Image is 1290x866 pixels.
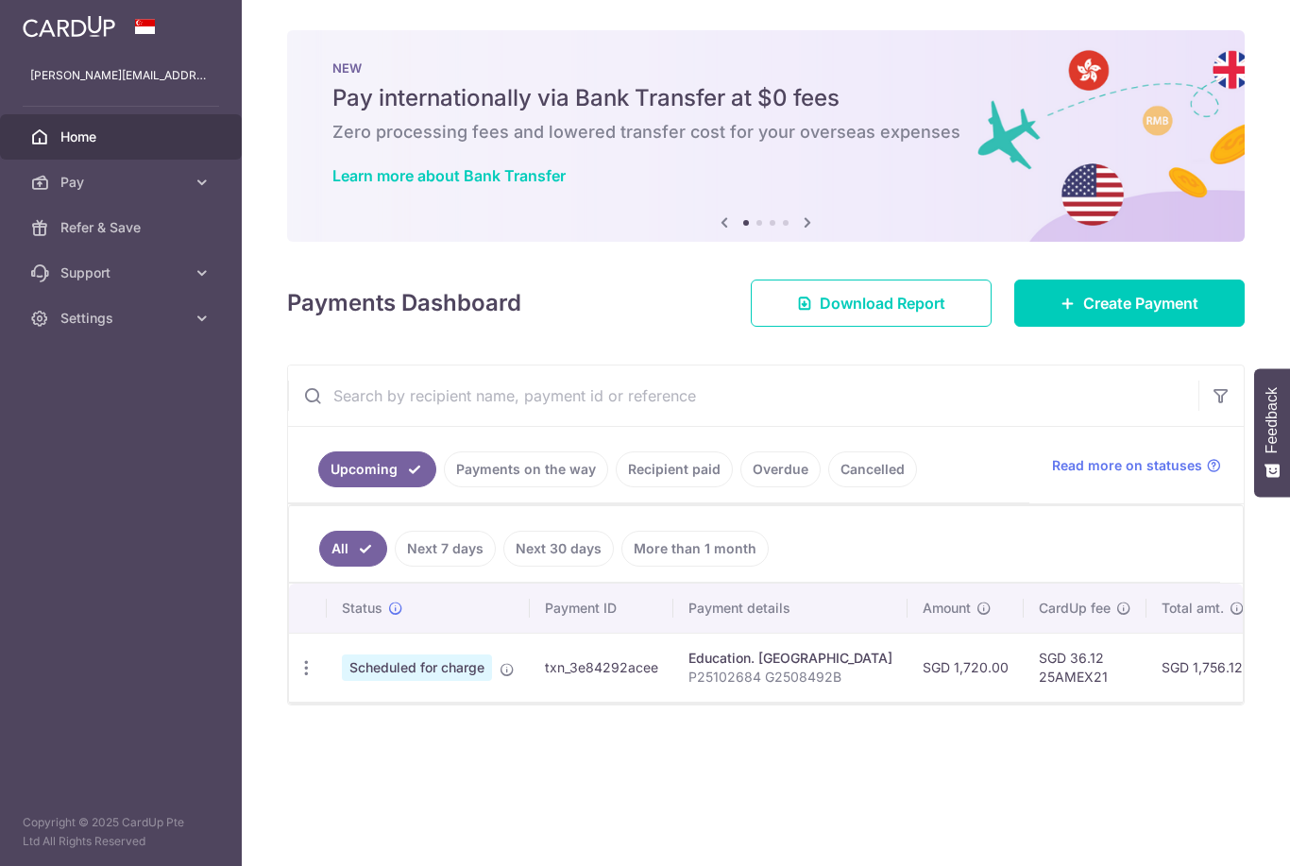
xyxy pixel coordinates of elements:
[287,30,1245,242] img: Bank transfer banner
[820,292,945,314] span: Download Report
[673,584,908,633] th: Payment details
[287,286,521,320] h4: Payments Dashboard
[908,633,1024,702] td: SGD 1,720.00
[828,451,917,487] a: Cancelled
[288,365,1198,426] input: Search by recipient name, payment id or reference
[1264,387,1281,453] span: Feedback
[60,173,185,192] span: Pay
[60,263,185,282] span: Support
[1014,280,1245,327] a: Create Payment
[318,451,436,487] a: Upcoming
[1052,456,1221,475] a: Read more on statuses
[332,121,1199,144] h6: Zero processing fees and lowered transfer cost for your overseas expenses
[1024,633,1146,702] td: SGD 36.12 25AMEX21
[621,531,769,567] a: More than 1 month
[740,451,821,487] a: Overdue
[60,218,185,237] span: Refer & Save
[1162,599,1224,618] span: Total amt.
[60,127,185,146] span: Home
[395,531,496,567] a: Next 7 days
[751,280,992,327] a: Download Report
[342,654,492,681] span: Scheduled for charge
[332,83,1199,113] h5: Pay internationally via Bank Transfer at $0 fees
[923,599,971,618] span: Amount
[688,649,892,668] div: Education. [GEOGRAPHIC_DATA]
[1146,633,1260,702] td: SGD 1,756.12
[530,633,673,702] td: txn_3e84292acee
[30,66,212,85] p: [PERSON_NAME][EMAIL_ADDRESS][DOMAIN_NAME]
[23,15,115,38] img: CardUp
[332,60,1199,76] p: NEW
[688,668,892,687] p: P25102684 G2508492B
[530,584,673,633] th: Payment ID
[1039,599,1111,618] span: CardUp fee
[444,451,608,487] a: Payments on the way
[1083,292,1198,314] span: Create Payment
[1254,368,1290,497] button: Feedback - Show survey
[1052,456,1202,475] span: Read more on statuses
[342,599,382,618] span: Status
[616,451,733,487] a: Recipient paid
[319,531,387,567] a: All
[332,166,566,185] a: Learn more about Bank Transfer
[60,309,185,328] span: Settings
[503,531,614,567] a: Next 30 days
